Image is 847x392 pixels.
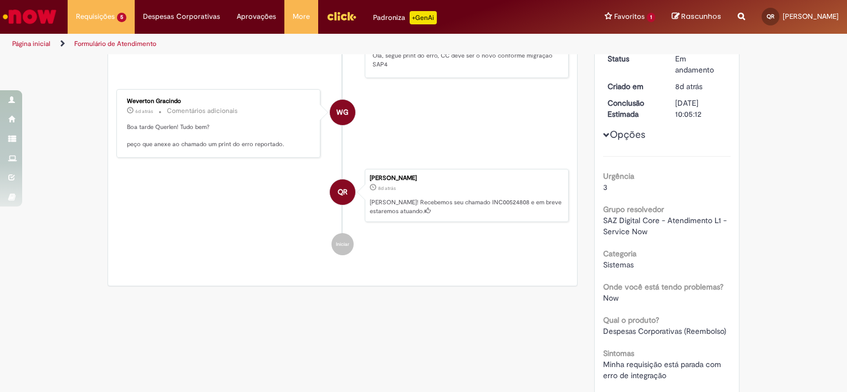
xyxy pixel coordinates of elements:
span: QR [767,13,774,20]
span: More [293,11,310,22]
div: Weverton Gracindo [127,98,312,105]
div: Querlen Ribeiro [330,179,355,205]
div: Em andamento [675,53,727,75]
span: Sistemas [603,260,634,270]
dt: Status [599,53,667,64]
span: 6d atrás [135,108,153,115]
span: Now [603,293,619,303]
small: Comentários adicionais [167,106,238,116]
span: Despesas Corporativas (Reembolso) [603,326,726,336]
dt: Conclusão Estimada [599,97,667,120]
b: Grupo resolvedor [603,204,664,214]
b: Onde você está tendo problemas? [603,282,723,292]
span: Requisições [76,11,115,22]
span: 3 [603,182,608,192]
p: +GenAi [410,11,437,24]
a: Formulário de Atendimento [74,39,156,48]
ul: Histórico de tíquete [116,7,569,266]
b: Sintomas [603,348,634,358]
span: 5 [117,13,126,22]
b: Urgência [603,171,634,181]
a: Rascunhos [672,12,721,22]
div: [PERSON_NAME] [370,175,563,182]
a: Página inicial [12,39,50,48]
span: SAZ Digital Core - Atendimento L1 - Service Now [603,215,729,236]
b: Qual o produto? [603,315,659,325]
p: Boa tarde Querlen! Tudo bem? peço que anexe ao chamado um print do erro reportado. [127,123,312,149]
div: 21/09/2025 22:26:44 [675,81,727,92]
span: QR [338,179,348,205]
span: Rascunhos [681,11,721,22]
span: [PERSON_NAME] [783,12,839,21]
div: Padroniza [373,11,437,24]
span: Minha requisição está parada com erro de integração [603,359,723,380]
time: 24/09/2025 16:44:39 [135,108,153,115]
div: Weverton Gracindo [330,100,355,125]
dt: Criado em [599,81,667,92]
ul: Trilhas de página [8,34,557,54]
p: [PERSON_NAME]! Recebemos seu chamado INC00524808 e em breve estaremos atuando. [370,198,563,215]
span: Despesas Corporativas [143,11,220,22]
img: ServiceNow [1,6,58,28]
div: [DATE] 10:05:12 [675,97,727,120]
span: 1 [647,13,655,22]
li: Querlen Ribeiro [116,169,569,222]
span: Favoritos [614,11,645,22]
span: WG [336,99,349,126]
time: 21/09/2025 22:26:44 [675,81,702,91]
b: Categoria [603,249,636,259]
img: click_logo_yellow_360x200.png [326,8,356,24]
span: Aprovações [237,11,276,22]
span: 8d atrás [675,81,702,91]
span: 8d atrás [378,185,396,192]
p: Ola, segue print do erro, CC deve ser o novo conforme migração SAP4 [373,51,557,69]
